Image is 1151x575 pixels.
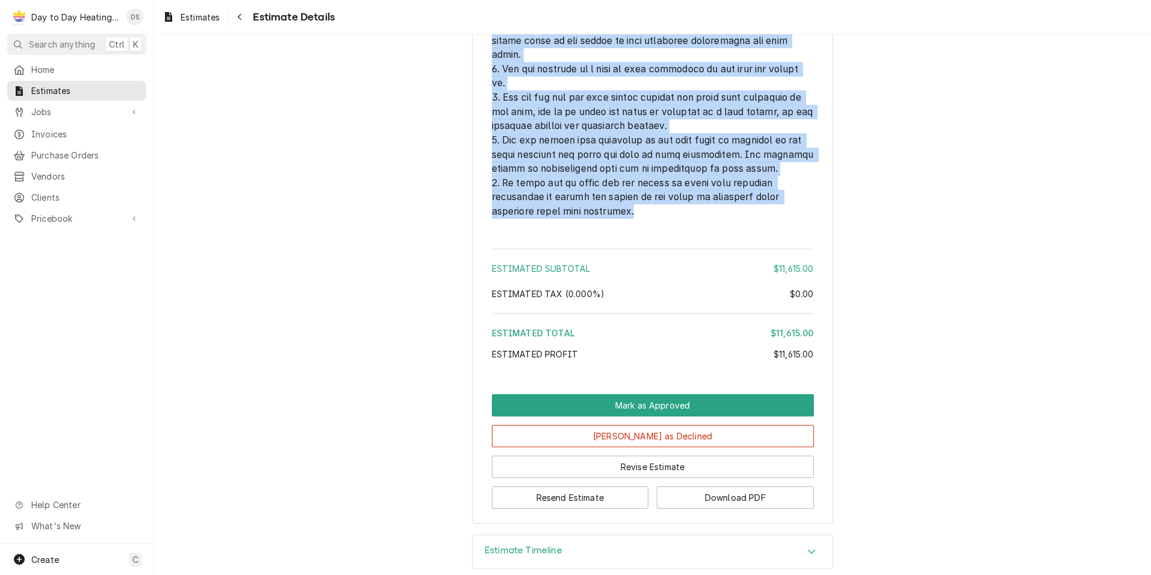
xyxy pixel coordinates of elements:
span: Home [31,63,140,76]
span: Vendors [31,170,140,183]
a: Go to What's New [7,516,146,536]
span: Create [31,555,59,565]
div: Day to Day Heating and Cooling [31,11,120,24]
div: $0.00 [790,287,814,300]
a: Go to Pricebook [7,209,146,228]
span: Estimates [181,11,220,24]
button: Resend Estimate [492,486,649,509]
div: $11,615.00 [771,327,814,339]
div: David Silvestre's Avatar [126,8,143,25]
div: Button Group [492,394,814,509]
span: Invoices [31,128,140,140]
div: Button Group Row [492,416,814,447]
div: Button Group Row [492,447,814,478]
span: Estimated Total [492,328,575,338]
a: Invoices [7,124,146,144]
h3: Estimate Timeline [485,545,562,556]
button: [PERSON_NAME] as Declined [492,425,814,447]
span: Pricebook [31,212,122,225]
div: D [11,8,28,25]
a: Estimates [7,81,146,101]
div: $11,615.00 [774,262,814,275]
div: Estimated Tax [492,287,814,300]
a: Estimates [158,7,225,27]
a: Clients [7,187,146,207]
span: Purchase Orders [31,149,140,162]
a: Purchase Orders [7,145,146,165]
div: DS [126,8,143,25]
a: Go to Help Center [7,495,146,515]
span: Help Center [31,498,139,511]
span: K [133,38,138,51]
span: Estimates [31,84,140,97]
div: Accordion Header [473,535,833,569]
div: Estimated Subtotal [492,262,814,275]
span: Jobs [31,105,122,118]
button: Navigate back [230,7,249,27]
a: Vendors [7,166,146,186]
button: Accordion Details Expand Trigger [473,535,833,569]
span: Estimate Details [249,9,335,25]
div: Estimated Profit [492,348,814,360]
span: Estimated Subtotal [492,263,591,274]
a: Home [7,60,146,80]
div: Button Group Row [492,478,814,509]
div: Estimated Total [492,327,814,339]
div: Estimate Timeline [472,535,833,570]
button: Revise Estimate [492,456,814,478]
span: Clients [31,191,140,204]
span: Search anything [29,38,95,51]
span: C [132,553,138,566]
span: Estimated Tax ( 0.000% ) [492,289,605,299]
div: $11,615.00 [774,348,814,360]
button: Mark as Approved [492,394,814,416]
span: Estimated Profit [492,349,579,359]
div: Day to Day Heating and Cooling's Avatar [11,8,28,25]
span: Ctrl [109,38,125,51]
a: Go to Jobs [7,102,146,122]
div: Button Group Row [492,394,814,416]
div: Amount Summary [492,244,814,369]
span: What's New [31,520,139,532]
button: Search anythingCtrlK [7,34,146,55]
button: Download PDF [657,486,814,509]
